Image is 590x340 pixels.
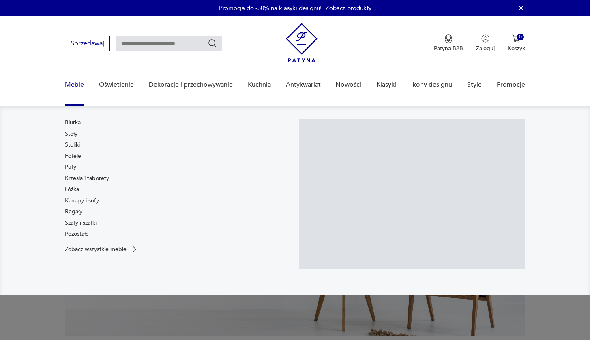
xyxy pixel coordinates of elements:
[286,23,318,62] img: Patyna - sklep z meblami i dekoracjami vintage
[65,230,89,238] a: Pozostałe
[65,246,127,252] p: Zobacz wszystkie meble
[286,69,321,100] a: Antykwariat
[508,45,525,52] p: Koszyk
[65,41,110,47] a: Sprzedawaj
[512,34,520,42] img: Ikona koszyka
[434,34,463,52] a: Ikona medaluPatyna B2B
[208,38,217,48] button: Szukaj
[65,130,77,138] a: Stoły
[65,208,82,216] a: Regały
[65,152,81,160] a: Fotele
[65,197,99,205] a: Kanapy i sofy
[65,185,79,193] a: Łóżka
[467,69,482,100] a: Style
[65,219,97,227] a: Szafy i szafki
[65,119,81,127] a: Biurka
[476,34,495,52] button: Zaloguj
[149,69,233,100] a: Dekoracje i przechowywanie
[326,4,371,12] a: Zobacz produkty
[65,174,109,183] a: Krzesła i taborety
[219,4,322,12] p: Promocja do -30% na klasyki designu!
[65,69,84,100] a: Meble
[497,69,525,100] a: Promocje
[376,69,396,100] a: Klasyki
[411,69,452,100] a: Ikony designu
[65,36,110,51] button: Sprzedawaj
[99,69,134,100] a: Oświetlenie
[476,45,495,52] p: Zaloguj
[65,141,80,149] a: Stoliki
[444,34,453,43] img: Ikona medalu
[248,69,271,100] a: Kuchnia
[65,245,139,253] a: Zobacz wszystkie meble
[335,69,361,100] a: Nowości
[65,163,76,171] a: Pufy
[517,34,524,40] div: 0
[434,45,463,52] p: Patyna B2B
[434,34,463,52] button: Patyna B2B
[508,34,525,52] button: 0Koszyk
[481,34,489,42] img: Ikonka użytkownika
